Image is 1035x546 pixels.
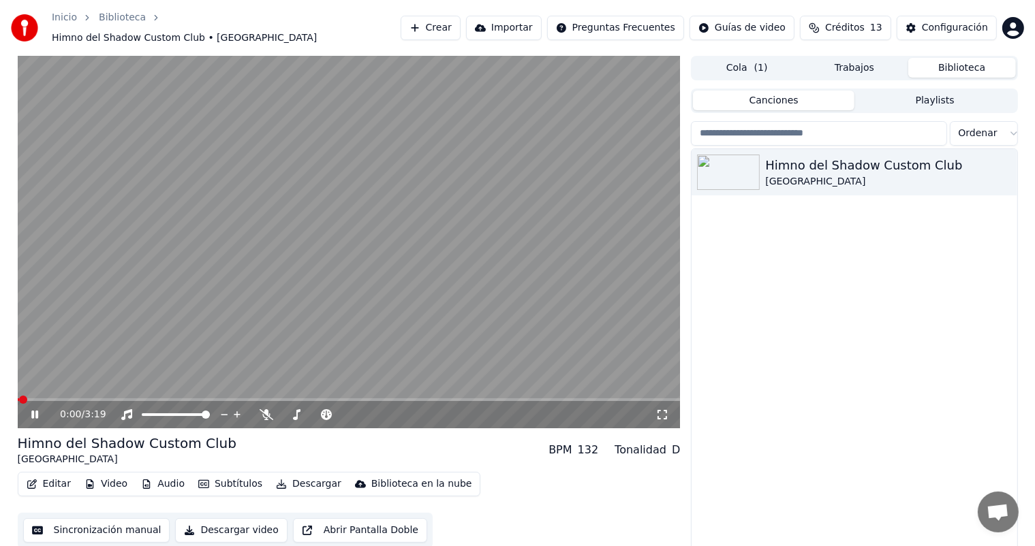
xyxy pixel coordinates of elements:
button: Créditos13 [800,16,891,40]
button: Configuración [897,16,997,40]
div: [GEOGRAPHIC_DATA] [765,175,1011,189]
div: Configuración [922,21,988,35]
button: Audio [136,475,190,494]
span: 0:00 [60,408,81,421]
button: Trabajos [801,58,908,78]
div: / [60,408,93,421]
span: ( 1 ) [754,61,768,75]
div: Tonalidad [615,442,666,458]
button: Sincronización manual [23,518,170,543]
button: Descargar [271,475,347,494]
button: Canciones [693,91,854,110]
div: Biblioteca en la nube [371,477,472,491]
a: Inicio [52,11,77,25]
button: Abrir Pantalla Doble [293,518,427,543]
span: Himno del Shadow Custom Club • [GEOGRAPHIC_DATA] [52,31,317,45]
button: Editar [21,475,76,494]
div: Himno del Shadow Custom Club [765,156,1011,175]
button: Guías de video [690,16,794,40]
div: [GEOGRAPHIC_DATA] [18,453,236,466]
button: Biblioteca [908,58,1016,78]
button: Preguntas Frecuentes [547,16,684,40]
div: 132 [578,442,599,458]
a: Chat abierto [978,492,1019,532]
button: Crear [401,16,461,40]
div: BPM [549,442,572,458]
button: Cola [693,58,801,78]
span: 13 [870,21,882,35]
button: Video [79,475,133,494]
button: Importar [466,16,542,40]
img: youka [11,14,38,42]
button: Subtítulos [193,475,268,494]
button: Descargar video [175,518,287,543]
div: D [672,442,680,458]
button: Playlists [854,91,1016,110]
a: Biblioteca [99,11,146,25]
span: Créditos [825,21,865,35]
span: 3:19 [84,408,106,421]
nav: breadcrumb [52,11,401,45]
div: Himno del Shadow Custom Club [18,434,236,453]
span: Ordenar [959,127,998,140]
